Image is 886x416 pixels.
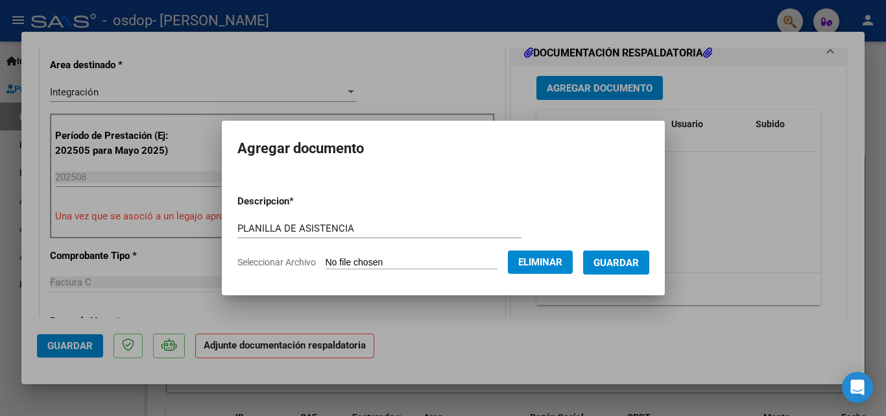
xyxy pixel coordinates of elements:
[508,251,573,274] button: Eliminar
[237,194,361,209] p: Descripcion
[583,251,649,275] button: Guardar
[593,257,639,269] span: Guardar
[842,372,873,403] div: Open Intercom Messenger
[237,136,649,161] h2: Agregar documento
[237,257,316,267] span: Seleccionar Archivo
[518,256,562,268] span: Eliminar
